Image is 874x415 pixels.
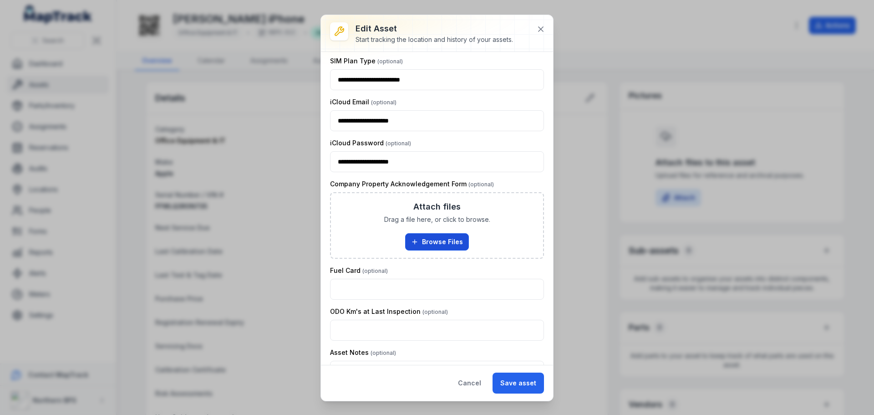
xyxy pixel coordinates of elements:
div: Start tracking the location and history of your assets. [356,35,513,44]
button: Save asset [493,373,544,394]
label: Company Property Acknowledgement Form [330,179,494,189]
span: Drag a file here, or click to browse. [384,215,490,224]
label: SIM Plan Type [330,56,403,66]
label: iCloud Email [330,97,396,107]
h3: Attach files [413,200,461,213]
label: Fuel Card [330,266,388,275]
button: Browse Files [405,233,469,251]
label: iCloud Password [330,138,411,148]
h3: Edit asset [356,22,513,35]
button: Cancel [450,373,489,394]
label: Asset Notes [330,348,396,357]
label: ODO Km's at Last Inspection [330,307,448,316]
